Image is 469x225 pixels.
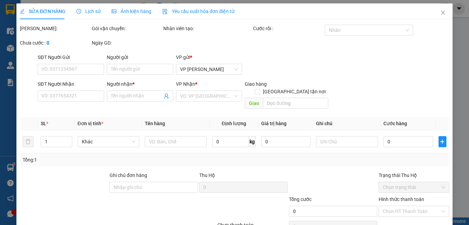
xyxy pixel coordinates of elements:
div: Trạng thái Thu Hộ [379,171,449,179]
div: Người gửi [107,54,173,61]
span: Tổng cước [289,197,312,202]
span: close [440,10,446,15]
button: Close [433,3,453,23]
span: Yêu cầu xuất hóa đơn điện tử [162,9,234,14]
span: Ảnh kiện hàng [112,9,151,14]
div: VP gửi [176,54,242,61]
b: 0 [47,40,49,46]
span: plus [439,139,446,144]
input: Dọc đường [263,98,328,109]
span: SỬA ĐƠN HÀNG [20,9,65,14]
img: icon [162,9,168,14]
div: Nhân viên tạo: [163,25,252,32]
span: Lịch sử [76,9,101,14]
div: SĐT Người Gửi [38,54,104,61]
span: [GEOGRAPHIC_DATA] tận nơi [260,88,328,95]
input: Ghi chú đơn hàng [110,182,198,193]
span: VP Vũng Liêm [180,64,238,74]
div: Chưa cước : [20,39,90,47]
span: Thu Hộ [199,173,215,178]
span: kg [249,136,256,147]
span: Tên hàng [145,121,165,126]
span: Cước hàng [383,121,407,126]
span: Đơn vị tính [77,121,103,126]
div: [PERSON_NAME]: [20,25,90,32]
div: Cước rồi : [253,25,324,32]
span: Giao hàng [245,81,267,87]
span: clock-circle [76,9,81,14]
div: Ngày GD: [92,39,162,47]
button: plus [439,136,446,147]
div: Tổng: 1 [23,156,181,164]
span: VP Nhận [176,81,195,87]
span: Chọn trạng thái [383,182,445,192]
span: Giao [245,98,263,109]
div: Người nhận [107,80,173,88]
span: SL [41,121,46,126]
th: Ghi chú [313,117,381,130]
label: Hình thức thanh toán [379,197,424,202]
span: edit [20,9,25,14]
button: delete [23,136,34,147]
span: Khác [81,137,135,147]
div: SĐT Người Nhận [38,80,104,88]
span: picture [112,9,116,14]
span: user-add [164,93,169,99]
span: Định lượng [221,121,246,126]
div: Gói vận chuyển: [92,25,162,32]
label: Ghi chú đơn hàng [110,173,147,178]
span: Giá trị hàng [261,121,287,126]
input: Ghi Chú [316,136,378,147]
input: VD: Bàn, Ghế [145,136,207,147]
